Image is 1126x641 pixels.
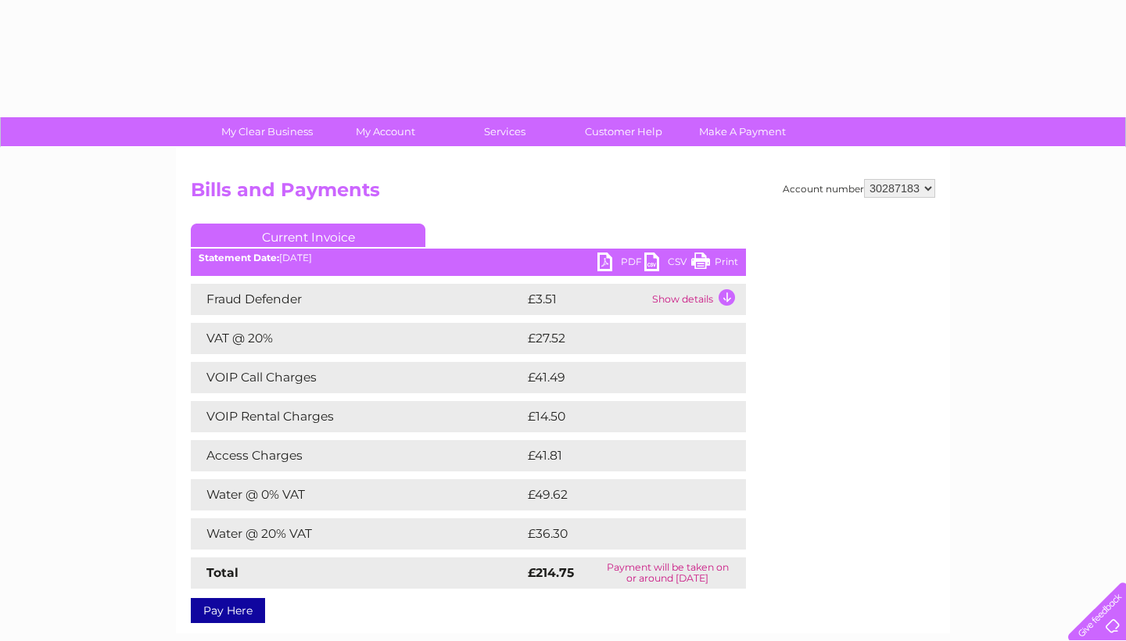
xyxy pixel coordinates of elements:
td: Payment will be taken on or around [DATE] [589,557,746,589]
a: Make A Payment [678,117,807,146]
td: £27.52 [524,323,713,354]
div: [DATE] [191,252,746,263]
div: Account number [783,179,935,198]
td: £41.81 [524,440,712,471]
td: £14.50 [524,401,713,432]
td: Water @ 0% VAT [191,479,524,510]
a: Pay Here [191,598,265,623]
a: Current Invoice [191,224,425,247]
a: My Clear Business [203,117,332,146]
td: Water @ 20% VAT [191,518,524,550]
td: Show details [648,284,746,315]
h2: Bills and Payments [191,179,935,209]
a: My Account [321,117,450,146]
b: Statement Date: [199,252,279,263]
a: PDF [597,252,644,275]
a: Services [440,117,569,146]
td: £41.49 [524,362,713,393]
strong: Total [206,565,238,580]
td: £49.62 [524,479,715,510]
td: VOIP Call Charges [191,362,524,393]
td: £3.51 [524,284,648,315]
a: Print [691,252,738,275]
td: Access Charges [191,440,524,471]
td: £36.30 [524,518,715,550]
td: Fraud Defender [191,284,524,315]
td: VOIP Rental Charges [191,401,524,432]
a: CSV [644,252,691,275]
td: VAT @ 20% [191,323,524,354]
a: Customer Help [559,117,688,146]
strong: £214.75 [528,565,574,580]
